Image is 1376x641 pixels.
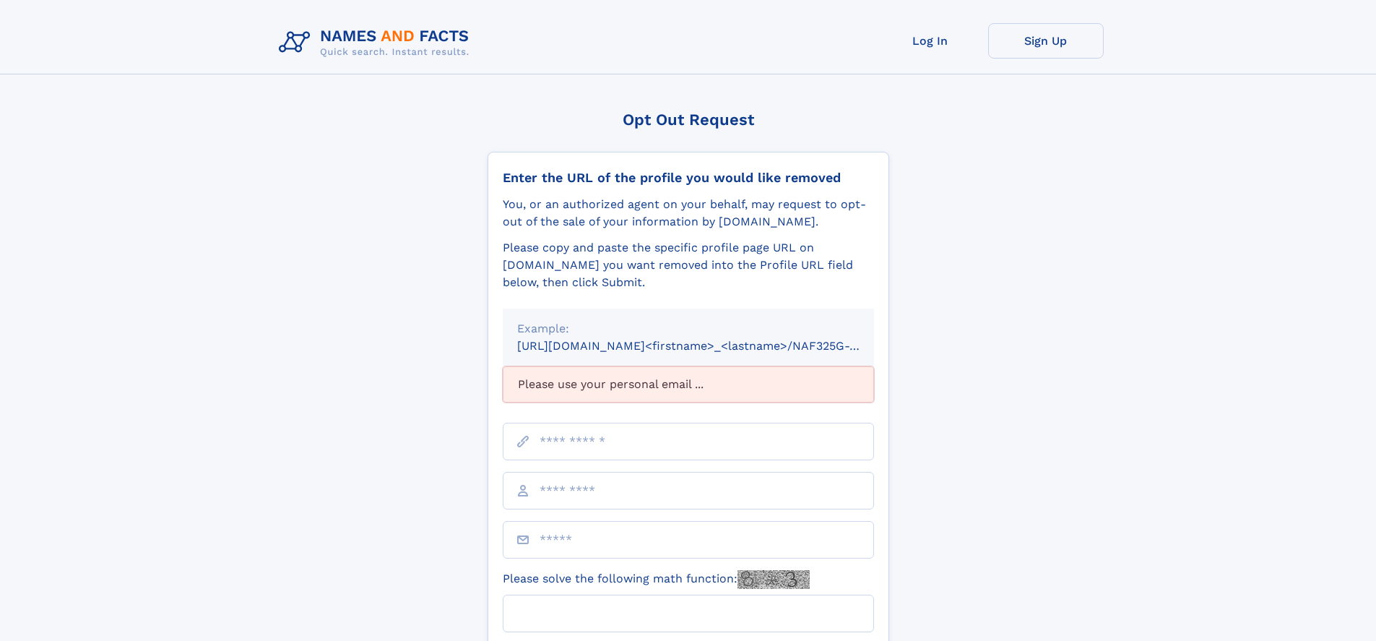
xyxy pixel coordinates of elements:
div: Opt Out Request [488,111,889,129]
div: Enter the URL of the profile you would like removed [503,170,874,186]
div: Please use your personal email ... [503,366,874,403]
div: You, or an authorized agent on your behalf, may request to opt-out of the sale of your informatio... [503,196,874,231]
small: [URL][DOMAIN_NAME]<firstname>_<lastname>/NAF325G-xxxxxxxx [517,339,901,353]
a: Sign Up [988,23,1104,59]
a: Log In [873,23,988,59]
img: Logo Names and Facts [273,23,481,62]
label: Please solve the following math function: [503,570,810,589]
div: Example: [517,320,860,337]
div: Please copy and paste the specific profile page URL on [DOMAIN_NAME] you want removed into the Pr... [503,239,874,291]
